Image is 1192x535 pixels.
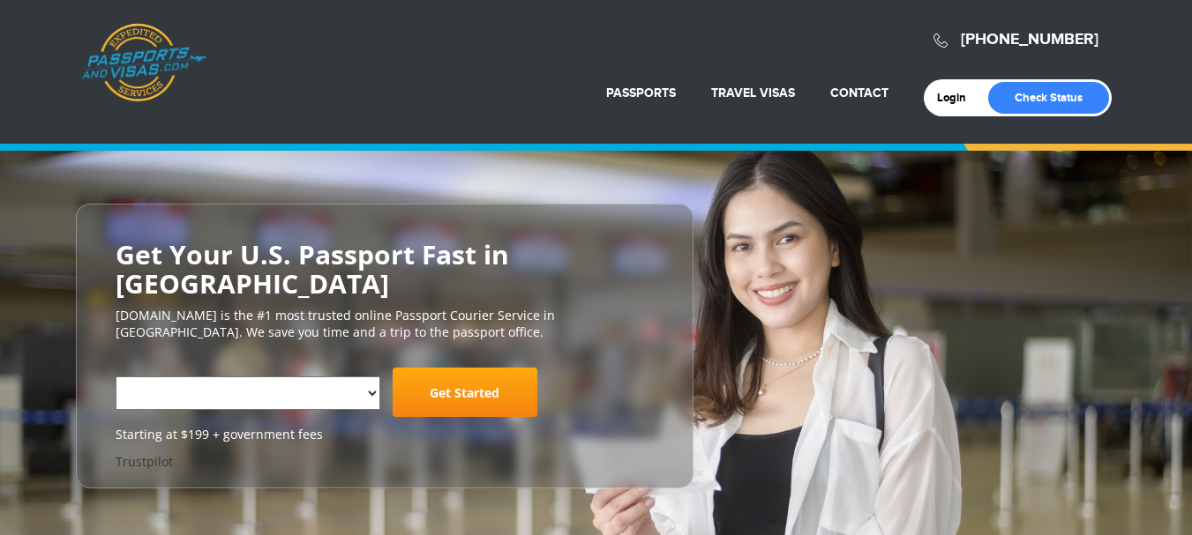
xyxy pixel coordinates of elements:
a: Contact [830,85,888,100]
h2: Get Your U.S. Passport Fast in [GEOGRAPHIC_DATA] [116,240,654,298]
a: Get Started [393,368,537,418]
a: Travel Visas [711,85,795,100]
a: Login [937,91,978,105]
a: Check Status [988,82,1109,114]
a: Trustpilot [116,453,173,470]
a: Passports & [DOMAIN_NAME] [81,23,206,102]
a: [PHONE_NUMBER] [961,30,1098,49]
a: Passports [606,85,676,100]
span: Starting at $199 + government fees [116,427,654,444]
p: [DOMAIN_NAME] is the #1 most trusted online Passport Courier Service in [GEOGRAPHIC_DATA]. We sav... [116,307,654,342]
